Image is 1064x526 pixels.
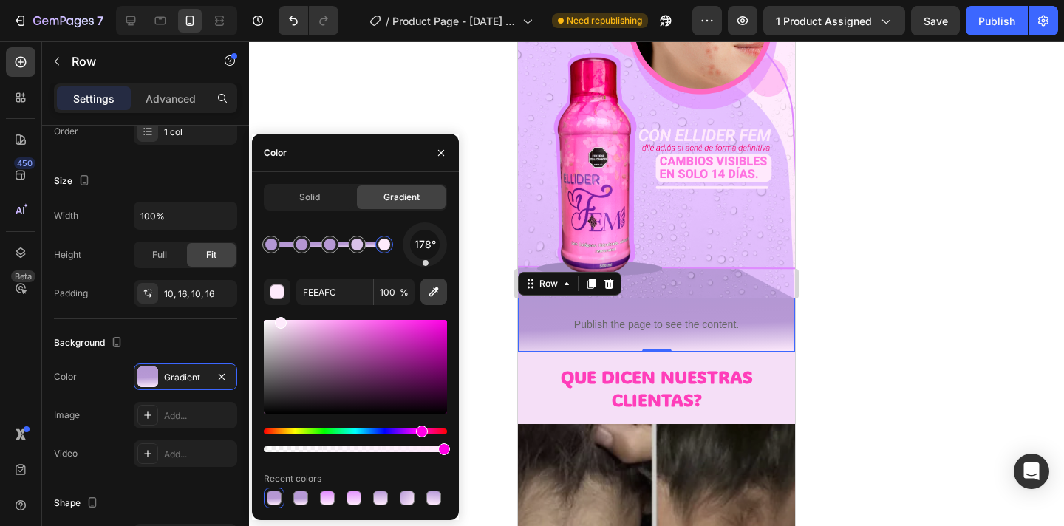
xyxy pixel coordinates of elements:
span: Need republishing [567,14,642,27]
p: Advanced [146,91,196,106]
div: Publish [978,13,1015,29]
div: Gradient [164,371,207,384]
iframe: Design area [518,41,795,526]
div: 10, 16, 10, 16 [164,287,233,301]
div: Recent colors [264,472,321,485]
button: 1 product assigned [763,6,905,35]
button: 7 [6,6,110,35]
div: Width [54,209,78,222]
div: Color [264,146,287,160]
input: Eg: FFFFFF [296,279,373,305]
div: 1 col [164,126,233,139]
div: Size [54,171,93,191]
div: Shape [54,493,101,513]
span: Gradient [383,191,420,204]
span: Solid [299,191,320,204]
div: 450 [14,157,35,169]
button: Publish [966,6,1028,35]
div: Hue [264,428,447,434]
div: Add... [164,448,233,461]
p: Row [72,52,197,70]
div: Padding [54,287,88,300]
p: 7 [97,12,103,30]
span: 1 product assigned [776,13,872,29]
div: Height [54,248,81,262]
p: Settings [73,91,115,106]
div: Video [54,447,78,460]
span: Product Page - [DATE] 22:13:36 [392,13,516,29]
span: Save [924,15,948,27]
div: Image [54,409,80,422]
span: Full [152,248,167,262]
div: Color [54,370,77,383]
div: Add... [164,409,233,423]
input: Auto [134,202,236,229]
span: % [400,286,409,299]
div: Background [54,333,126,353]
div: Order [54,125,78,138]
div: Undo/Redo [279,6,338,35]
span: Fit [206,248,216,262]
span: / [386,13,389,29]
div: Open Intercom Messenger [1014,454,1049,489]
button: Save [911,6,960,35]
div: Beta [11,270,35,282]
span: 178° [415,236,436,253]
